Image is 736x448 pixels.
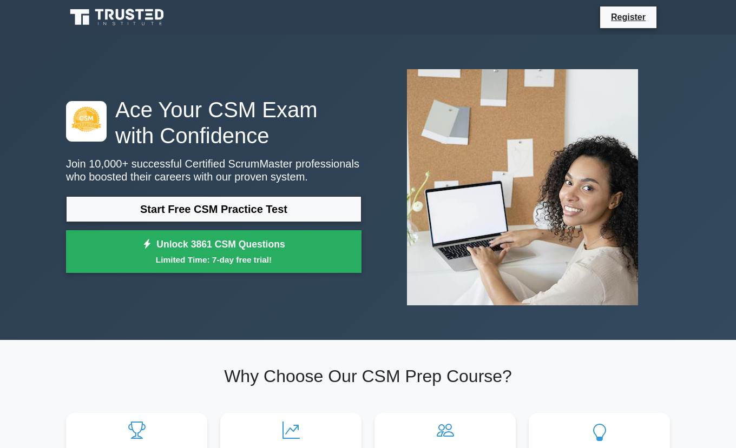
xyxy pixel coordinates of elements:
[66,97,362,149] h1: Ace Your CSM Exam with Confidence
[66,366,670,386] h2: Why Choose Our CSM Prep Course?
[80,253,348,266] small: Limited Time: 7-day free trial!
[604,10,652,24] a: Register
[66,157,362,183] p: Join 10,000+ successful Certified ScrumMaster professionals who boosted their careers with our pr...
[66,230,362,273] a: Unlock 3861 CSM QuestionsLimited Time: 7-day free trial!
[66,196,362,222] a: Start Free CSM Practice Test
